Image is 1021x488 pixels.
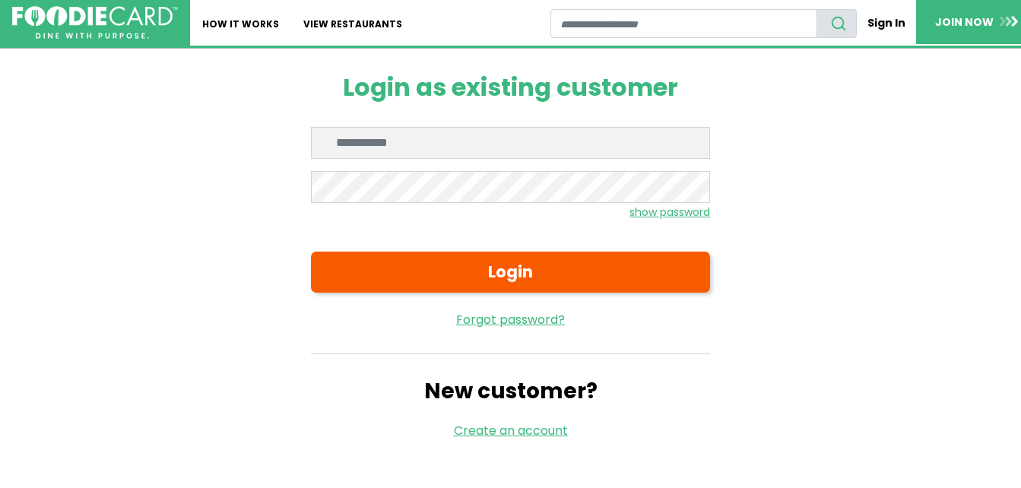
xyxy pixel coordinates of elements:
input: restaurant search [550,9,816,38]
h2: New customer? [311,379,710,404]
img: FoodieCard; Eat, Drink, Save, Donate [12,6,178,40]
button: Login [311,252,710,293]
a: Sign In [857,9,916,37]
small: show password [629,204,710,220]
a: Create an account [454,422,568,439]
button: search [816,9,857,38]
a: Forgot password? [311,311,710,329]
h1: Login as existing customer [311,73,710,102]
